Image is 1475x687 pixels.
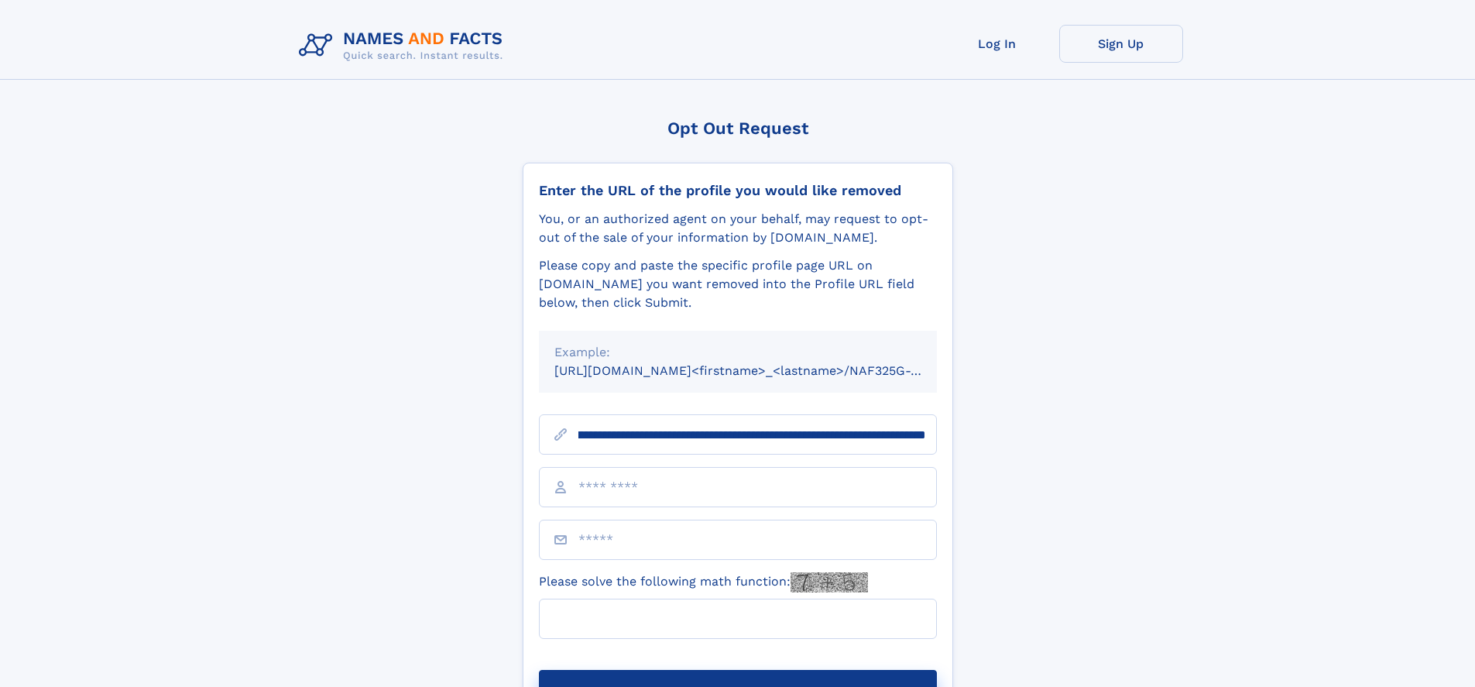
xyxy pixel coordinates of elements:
[523,119,953,138] div: Opt Out Request
[554,343,921,362] div: Example:
[539,256,937,312] div: Please copy and paste the specific profile page URL on [DOMAIN_NAME] you want removed into the Pr...
[539,182,937,199] div: Enter the URL of the profile you would like removed
[935,25,1059,63] a: Log In
[539,572,868,593] label: Please solve the following math function:
[539,210,937,247] div: You, or an authorized agent on your behalf, may request to opt-out of the sale of your informatio...
[1059,25,1183,63] a: Sign Up
[554,363,966,378] small: [URL][DOMAIN_NAME]<firstname>_<lastname>/NAF325G-xxxxxxxx
[293,25,516,67] img: Logo Names and Facts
